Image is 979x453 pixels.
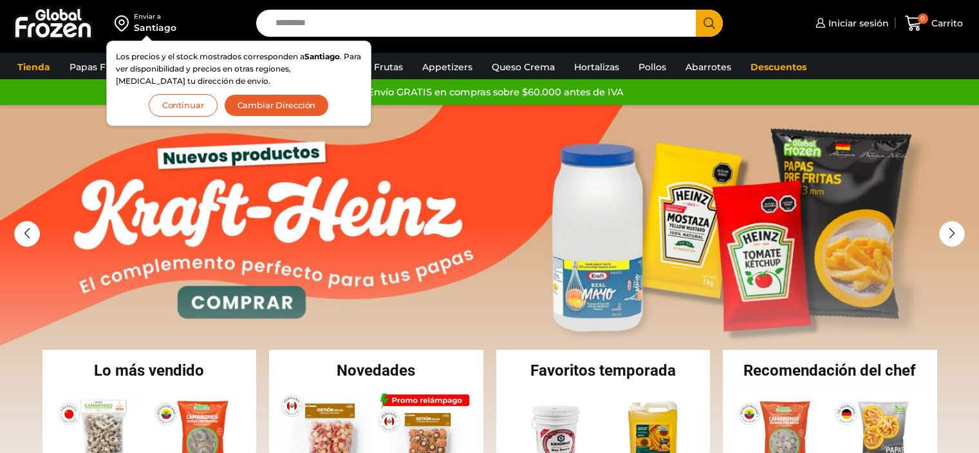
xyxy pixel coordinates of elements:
[812,10,889,36] a: Iniciar sesión
[134,12,176,21] div: Enviar a
[496,363,711,378] h2: Favoritos temporada
[416,55,479,79] a: Appetizers
[918,14,928,24] span: 0
[928,17,963,30] span: Carrito
[568,55,626,79] a: Hortalizas
[14,221,40,247] div: Previous slide
[116,50,362,88] p: Los precios y el stock mostrados corresponden a . Para ver disponibilidad y precios en otras regi...
[269,363,483,378] h2: Novedades
[63,55,132,79] a: Papas Fritas
[304,52,340,61] strong: Santiago
[744,55,813,79] a: Descuentos
[134,21,176,34] div: Santiago
[723,363,937,378] h2: Recomendación del chef
[696,10,723,37] button: Search button
[902,8,966,39] a: 0 Carrito
[679,55,738,79] a: Abarrotes
[939,221,965,247] div: Next slide
[42,363,257,378] h2: Lo más vendido
[11,55,57,79] a: Tienda
[149,94,218,117] button: Continuar
[825,17,889,30] span: Iniciar sesión
[115,12,134,34] img: address-field-icon.svg
[224,94,330,117] button: Cambiar Dirección
[632,55,673,79] a: Pollos
[485,55,561,79] a: Queso Crema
